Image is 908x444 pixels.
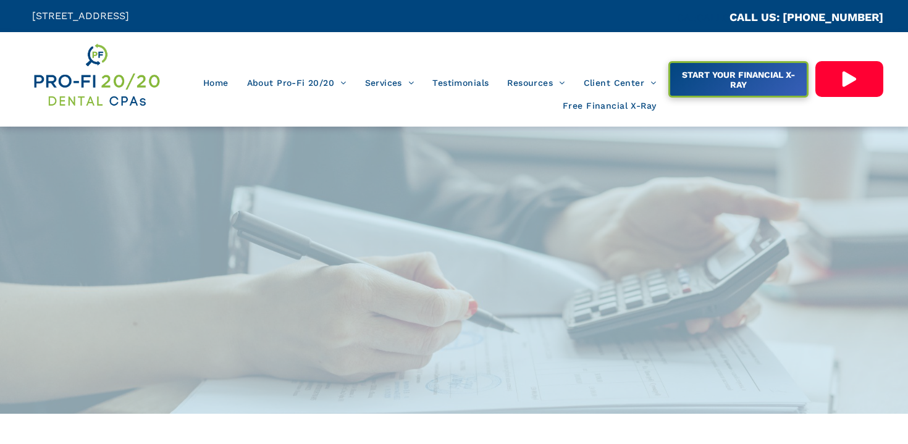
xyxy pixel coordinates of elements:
span: CA::CALLC [677,12,729,23]
a: Free Financial X-Ray [553,94,665,118]
a: START YOUR FINANCIAL X-RAY [668,61,808,98]
a: CALL US: [PHONE_NUMBER] [729,10,883,23]
a: Services [356,71,424,94]
a: Testimonials [423,71,498,94]
a: About Pro-Fi 20/20 [238,71,356,94]
span: START YOUR FINANCIAL X-RAY [671,64,805,96]
a: Client Center [574,71,666,94]
a: Resources [498,71,574,94]
span: [STREET_ADDRESS] [32,10,129,22]
img: Get Dental CPA Consulting, Bookkeeping, & Bank Loans [32,41,161,109]
a: Home [194,71,238,94]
